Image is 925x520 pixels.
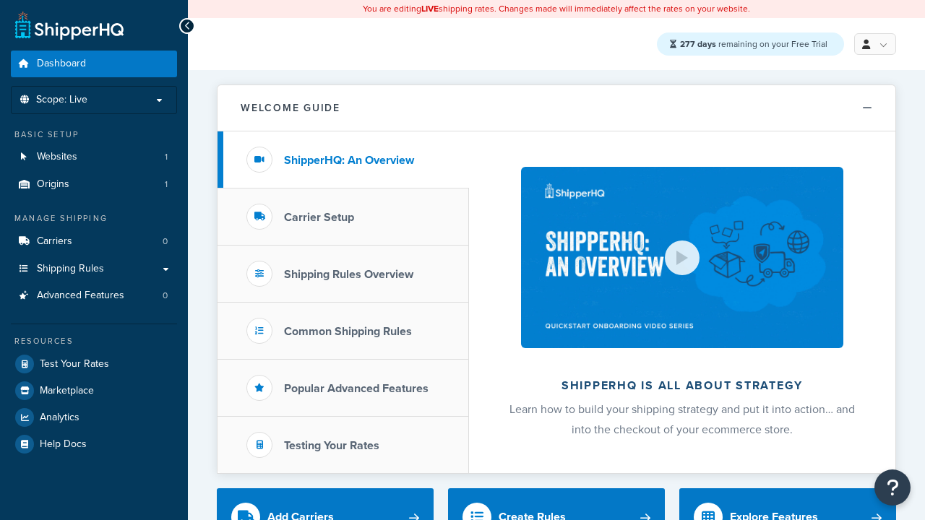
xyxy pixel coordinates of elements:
[284,154,414,167] h3: ShipperHQ: An Overview
[284,382,429,395] h3: Popular Advanced Features
[37,151,77,163] span: Websites
[165,178,168,191] span: 1
[11,351,177,377] a: Test Your Rates
[11,282,177,309] a: Advanced Features0
[37,235,72,248] span: Carriers
[509,401,855,438] span: Learn how to build your shipping strategy and put it into action… and into the checkout of your e...
[37,178,69,191] span: Origins
[521,167,843,348] img: ShipperHQ is all about strategy
[37,58,86,70] span: Dashboard
[40,412,79,424] span: Analytics
[874,469,911,506] button: Open Resource Center
[37,290,124,302] span: Advanced Features
[163,235,168,248] span: 0
[241,103,340,113] h2: Welcome Guide
[284,268,413,281] h3: Shipping Rules Overview
[11,378,177,404] a: Marketplace
[163,290,168,302] span: 0
[284,211,354,224] h3: Carrier Setup
[11,129,177,141] div: Basic Setup
[165,151,168,163] span: 1
[11,404,177,430] a: Analytics
[218,85,895,131] button: Welcome Guide
[11,282,177,309] li: Advanced Features
[40,385,94,397] span: Marketplace
[36,94,87,106] span: Scope: Live
[284,325,412,338] h3: Common Shipping Rules
[680,38,827,51] span: remaining on your Free Trial
[11,256,177,282] a: Shipping Rules
[40,358,109,370] span: Test Your Rates
[507,379,857,392] h2: ShipperHQ is all about strategy
[11,212,177,225] div: Manage Shipping
[11,228,177,255] li: Carriers
[11,171,177,198] li: Origins
[421,2,439,15] b: LIVE
[37,263,104,275] span: Shipping Rules
[11,171,177,198] a: Origins1
[11,144,177,170] a: Websites1
[11,431,177,457] a: Help Docs
[680,38,716,51] strong: 277 days
[40,438,87,451] span: Help Docs
[284,439,379,452] h3: Testing Your Rates
[11,51,177,77] a: Dashboard
[11,335,177,347] div: Resources
[11,228,177,255] a: Carriers0
[11,144,177,170] li: Websites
